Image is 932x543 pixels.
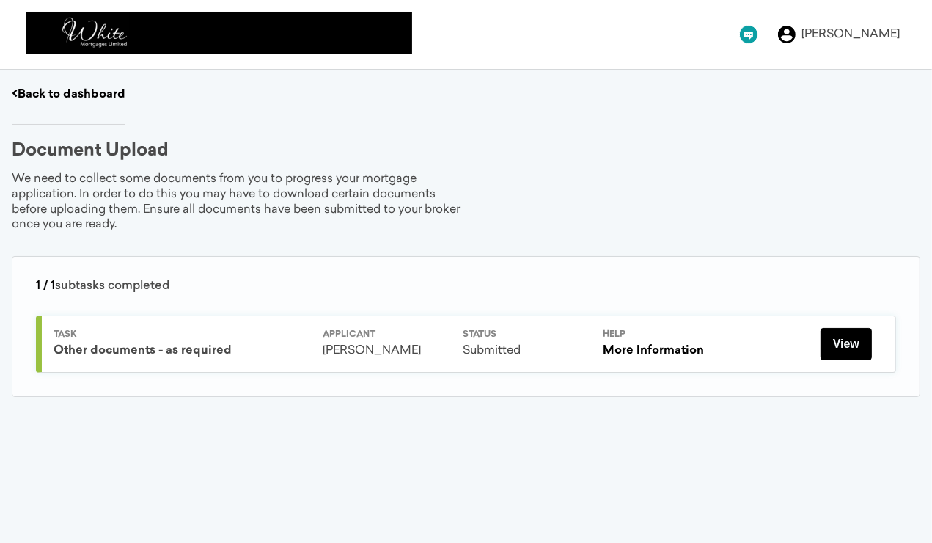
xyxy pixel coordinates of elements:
div: Submitted [463,343,591,359]
div: Applicant [323,330,451,339]
div: [PERSON_NAME] [801,29,900,40]
div: We need to collect some documents from you to progress your mortgage application. In order to do ... [12,172,466,233]
div: Other documents - as required [54,343,311,359]
a: More Information [603,345,704,357]
div: Task [54,330,311,339]
button: View [821,328,872,360]
a: Back to dashboard [12,89,125,101]
div: [PERSON_NAME] [323,343,451,359]
div: Status [463,330,591,339]
img: logo [26,12,412,54]
div: Document Upload [12,142,169,160]
div: subtasks completed [36,280,896,292]
div: Help [603,330,731,339]
span: 1 / 1 [36,280,55,292]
